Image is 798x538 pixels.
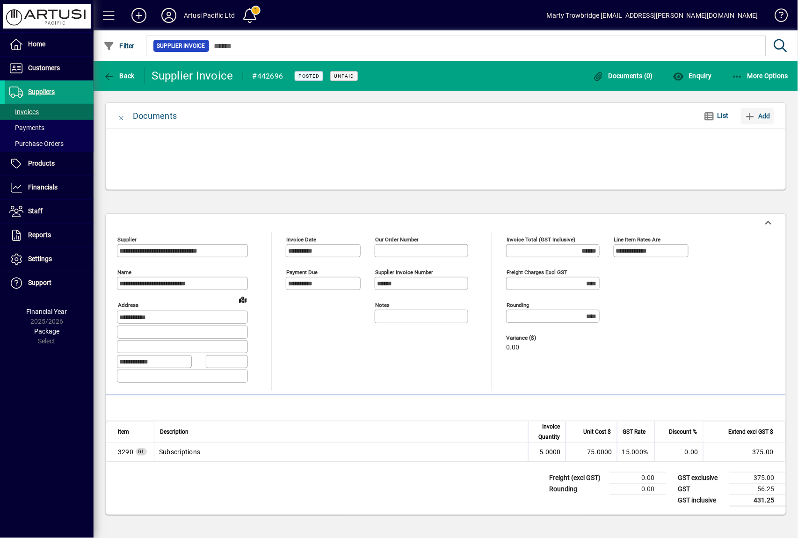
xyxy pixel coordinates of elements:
[5,176,94,199] a: Financials
[590,67,656,84] button: Documents (0)
[547,8,758,23] div: Marty Trowbridge [EMAIL_ADDRESS][PERSON_NAME][DOMAIN_NAME]
[154,443,528,461] td: Subscriptions
[5,57,94,80] a: Customers
[184,8,235,23] div: Artusi Pacific Ltd
[286,269,318,276] mat-label: Payment due
[124,7,154,24] button: Add
[28,183,58,191] span: Financials
[375,236,419,243] mat-label: Our order number
[5,200,94,223] a: Staff
[703,443,785,461] td: 375.00
[507,269,567,276] mat-label: Freight charges excl GST
[623,427,646,437] span: GST Rate
[28,160,55,167] span: Products
[718,112,729,119] span: List
[28,231,51,239] span: Reports
[157,41,205,51] span: Supplier Invoice
[160,427,189,437] span: Description
[117,236,137,243] mat-label: Supplier
[133,109,177,124] div: Documents
[28,88,55,95] span: Suppliers
[118,447,133,457] span: Subscriptions
[5,247,94,271] a: Settings
[253,69,283,84] div: #442696
[506,344,519,351] span: 0.00
[117,269,131,276] mat-label: Name
[28,40,45,48] span: Home
[674,472,730,483] td: GST exclusive
[5,271,94,295] a: Support
[375,302,390,308] mat-label: Notes
[654,443,703,461] td: 0.00
[730,483,786,494] td: 56.25
[610,472,666,483] td: 0.00
[101,37,137,54] button: Filter
[669,427,697,437] span: Discount %
[9,124,44,131] span: Payments
[28,64,60,72] span: Customers
[5,224,94,247] a: Reports
[507,236,575,243] mat-label: Invoice Total (GST inclusive)
[138,449,145,454] span: GL
[696,108,736,124] button: List
[741,108,774,124] button: Add
[298,73,319,79] span: Posted
[5,120,94,136] a: Payments
[729,427,774,437] span: Extend excl GST $
[101,67,137,84] button: Back
[730,494,786,506] td: 431.25
[5,136,94,152] a: Purchase Orders
[745,109,770,124] span: Add
[375,269,433,276] mat-label: Supplier invoice number
[27,308,67,315] span: Financial Year
[610,483,666,494] td: 0.00
[103,72,135,80] span: Back
[28,255,52,262] span: Settings
[28,279,51,286] span: Support
[506,335,562,341] span: Variance ($)
[673,72,711,80] span: Enquiry
[583,427,611,437] span: Unit Cost $
[534,422,560,442] span: Invoice Quantity
[34,327,59,335] span: Package
[617,443,654,461] td: 15.000%
[593,72,653,80] span: Documents (0)
[566,443,617,461] td: 75.0000
[614,236,661,243] mat-label: Line item rates are
[9,140,64,147] span: Purchase Orders
[507,302,529,308] mat-label: Rounding
[103,42,135,50] span: Filter
[729,67,791,84] button: More Options
[94,67,145,84] app-page-header-button: Back
[768,2,786,32] a: Knowledge Base
[544,483,610,494] td: Rounding
[5,152,94,175] a: Products
[5,104,94,120] a: Invoices
[730,472,786,483] td: 375.00
[28,207,43,215] span: Staff
[5,33,94,56] a: Home
[674,483,730,494] td: GST
[674,494,730,506] td: GST inclusive
[528,443,566,461] td: 5.0000
[235,292,250,307] a: View on map
[670,67,714,84] button: Enquiry
[544,472,610,483] td: Freight (excl GST)
[9,108,39,116] span: Invoices
[118,427,129,437] span: Item
[154,7,184,24] button: Profile
[286,236,316,243] mat-label: Invoice date
[152,68,233,83] div: Supplier Invoice
[732,72,789,80] span: More Options
[334,73,354,79] span: Unpaid
[110,105,133,127] button: Close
